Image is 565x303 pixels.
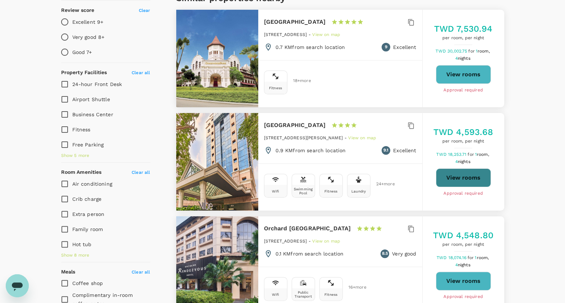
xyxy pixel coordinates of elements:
p: 0.9 KM from search location [275,147,346,154]
div: Wifi [272,189,279,193]
span: Free Parking [72,142,104,148]
span: 4 [455,159,471,164]
span: Airport Shuttle [72,96,110,102]
p: Very good [392,250,416,257]
span: Coffee shop [72,280,103,286]
span: TWD 30,002.75 [436,49,468,54]
span: 9 [385,44,387,51]
span: for [468,255,475,260]
h6: Review score [61,6,95,14]
p: Excellent [393,44,416,51]
h6: [GEOGRAPHIC_DATA] [264,120,326,130]
h6: [GEOGRAPHIC_DATA] [264,17,326,27]
span: TWD 18,253.71 [436,152,468,157]
span: 9.1 [383,147,388,154]
h6: Room Amenities [61,168,102,176]
span: [STREET_ADDRESS] [264,32,307,37]
span: for [468,152,475,157]
span: Extra person [72,211,105,217]
button: View rooms [436,168,491,187]
button: View rooms [436,272,491,290]
div: Swimming Pool [293,187,313,195]
a: View on map [312,238,340,244]
span: nights [458,159,470,164]
span: per room, per night [434,35,493,42]
h5: TWD 4,593.68 [433,126,493,138]
div: Laundry [351,189,366,193]
span: Air conditioning [72,181,112,187]
span: room, [477,152,489,157]
span: for [468,49,475,54]
span: room, [478,49,490,54]
span: [STREET_ADDRESS][PERSON_NAME] [264,135,343,140]
span: Show 5 more [61,152,90,159]
span: Approval required [443,87,483,94]
span: Business Center [72,112,113,117]
span: 24-hour Front Desk [72,81,122,87]
iframe: Button to launch messaging window [6,274,29,297]
span: nights [458,262,470,267]
p: Excellent 9+ [72,18,104,26]
span: room, [477,255,489,260]
h6: Property Facilities [61,69,107,77]
span: 1 [476,49,491,54]
span: 4 [455,56,471,61]
h5: TWD 7,530.94 [434,23,493,35]
div: Public Transport [293,290,313,298]
div: Fitness [324,189,337,193]
h6: Meals [61,268,76,276]
span: 24 + more [376,182,387,186]
span: Crib charge [72,196,102,202]
p: Very good 8+ [72,33,105,41]
a: View on map [312,31,340,37]
span: Hot tub [72,241,92,247]
span: Clear all [132,70,150,75]
h6: Orchard [GEOGRAPHIC_DATA] [264,223,351,234]
span: TWD 18,074.16 [437,255,468,260]
span: Approval required [443,293,483,300]
p: Good 7+ [72,49,92,56]
div: Fitness [269,86,282,90]
span: - [309,32,312,37]
p: 0.1 KM from search location [275,250,344,257]
span: Clear all [132,270,150,275]
span: Family room [72,226,103,232]
span: 4 [455,262,471,267]
h5: TWD 4,548.80 [433,230,493,241]
span: 1 [475,152,490,157]
span: Clear [139,8,150,13]
span: Fitness [72,127,91,132]
span: - [345,135,348,140]
p: 0.7 KM from search location [275,44,345,51]
button: View rooms [436,65,491,84]
span: Show 8 more [61,252,90,259]
span: [STREET_ADDRESS] [264,239,307,244]
span: nights [458,56,470,61]
span: 18 + more [293,78,304,83]
span: Approval required [443,190,483,197]
span: - [309,239,312,244]
p: Excellent [393,147,416,154]
a: View on map [348,135,376,140]
div: Fitness [324,293,337,297]
span: per room, per night [433,241,493,248]
span: Clear all [132,170,150,175]
span: 16 + more [348,285,359,290]
span: 1 [475,255,490,260]
span: 8.5 [382,250,388,257]
span: View on map [312,32,340,37]
div: Wifi [272,293,279,297]
span: per room, per night [433,138,493,145]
